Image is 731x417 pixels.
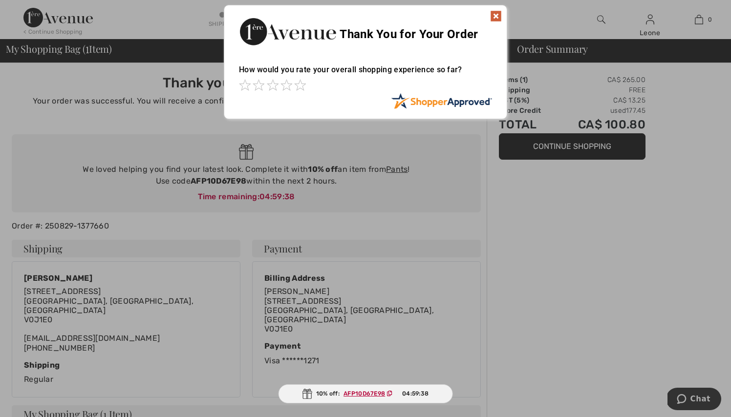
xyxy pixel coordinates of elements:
span: 04:59:38 [402,389,429,398]
span: Chat [23,7,43,16]
img: x [490,10,502,22]
ins: AFP10D67E98 [344,390,385,397]
img: Gift.svg [302,389,312,399]
img: Thank You for Your Order [239,15,337,48]
div: How would you rate your overall shopping experience so far? [239,55,492,93]
div: 10% off: [279,384,453,403]
span: Thank You for Your Order [340,27,478,41]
